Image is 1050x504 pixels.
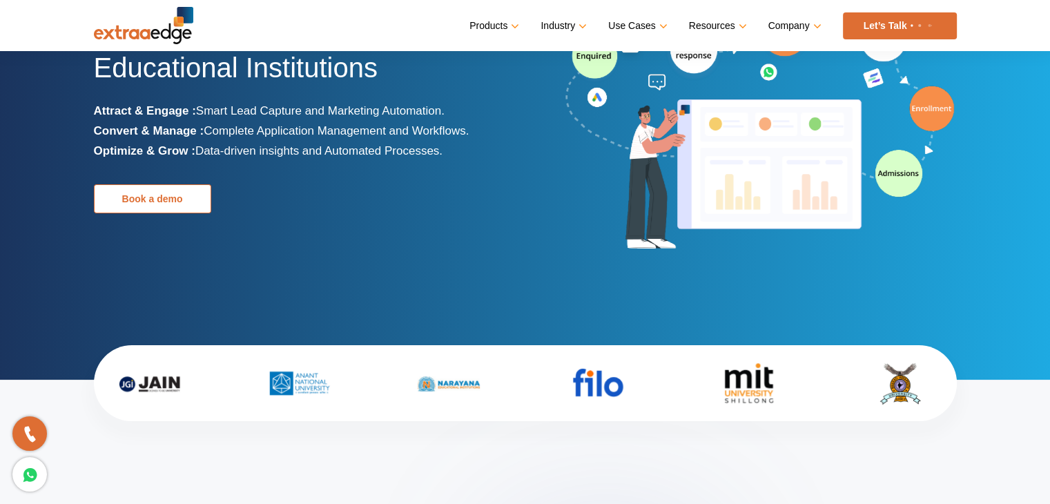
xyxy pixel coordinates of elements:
[94,14,515,101] h1: The Best Admission CRM for Educational Institutions
[94,124,204,137] b: Convert & Manage :
[469,16,516,36] a: Products
[94,144,195,157] b: Optimize & Grow :
[608,16,664,36] a: Use Cases
[94,104,196,117] b: Attract & Engage :
[689,16,744,36] a: Resources
[204,124,469,137] span: Complete Application Management and Workflows.
[94,184,211,213] a: Book a demo
[843,12,957,39] a: Let’s Talk
[768,16,819,36] a: Company
[195,144,443,157] span: Data-driven insights and Automated Processes.
[196,104,445,117] span: Smart Lead Capture and Marketing Automation.
[541,16,584,36] a: Industry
